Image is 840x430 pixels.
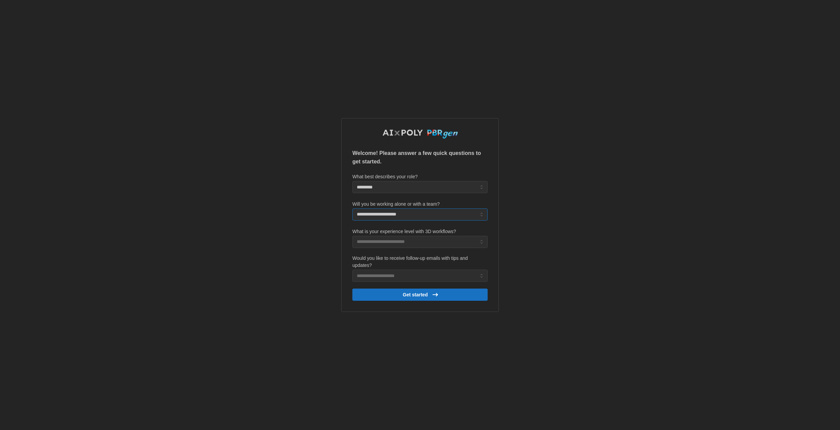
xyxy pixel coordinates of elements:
label: Would you like to receive follow-up emails with tips and updates? [352,255,488,269]
label: Will you be working alone or with a team? [352,201,440,208]
img: AIxPoly PBRgen [382,129,458,139]
button: Get started [352,289,488,301]
label: What is your experience level with 3D workflows? [352,228,456,235]
p: Welcome! Please answer a few quick questions to get started. [352,149,488,166]
label: What best describes your role? [352,173,418,181]
span: Get started [403,289,428,300]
